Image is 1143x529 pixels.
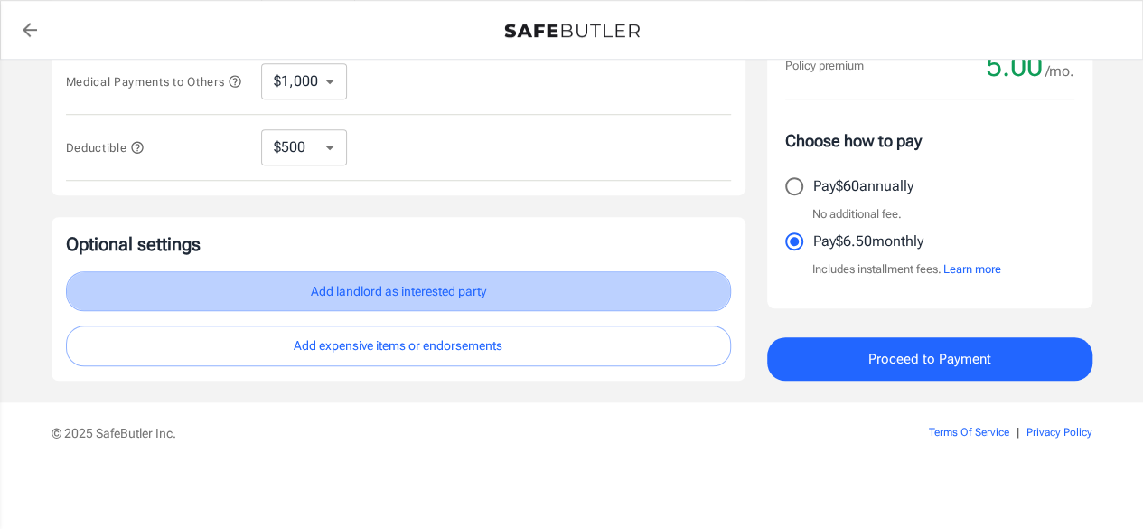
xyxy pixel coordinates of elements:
p: Pay $60 annually [813,175,913,197]
p: No additional fee. [812,205,902,223]
a: Privacy Policy [1026,426,1092,439]
span: Proceed to Payment [868,347,991,371]
p: © 2025 SafeButler Inc. [52,424,827,442]
button: Deductible [66,137,145,158]
span: | [1017,426,1019,439]
button: Add expensive items or endorsements [66,326,731,366]
span: Medical Payments to Others [66,75,243,89]
button: Medical Payments to Others [66,71,243,92]
span: /mo. [1045,59,1074,84]
a: back to quotes [12,12,48,48]
p: Choose how to pay [785,128,1074,153]
p: Policy premium [785,57,864,75]
img: Back to quotes [504,24,640,38]
span: 5.00 [986,48,1043,84]
p: Optional settings [66,231,731,257]
p: Pay $6.50 monthly [813,231,923,252]
button: Learn more [943,260,1001,279]
button: Add landlord as interested party [66,271,731,312]
p: Includes installment fees. [812,260,1001,279]
button: Proceed to Payment [767,337,1092,381]
span: Deductible [66,141,145,155]
a: Terms Of Service [929,426,1009,439]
